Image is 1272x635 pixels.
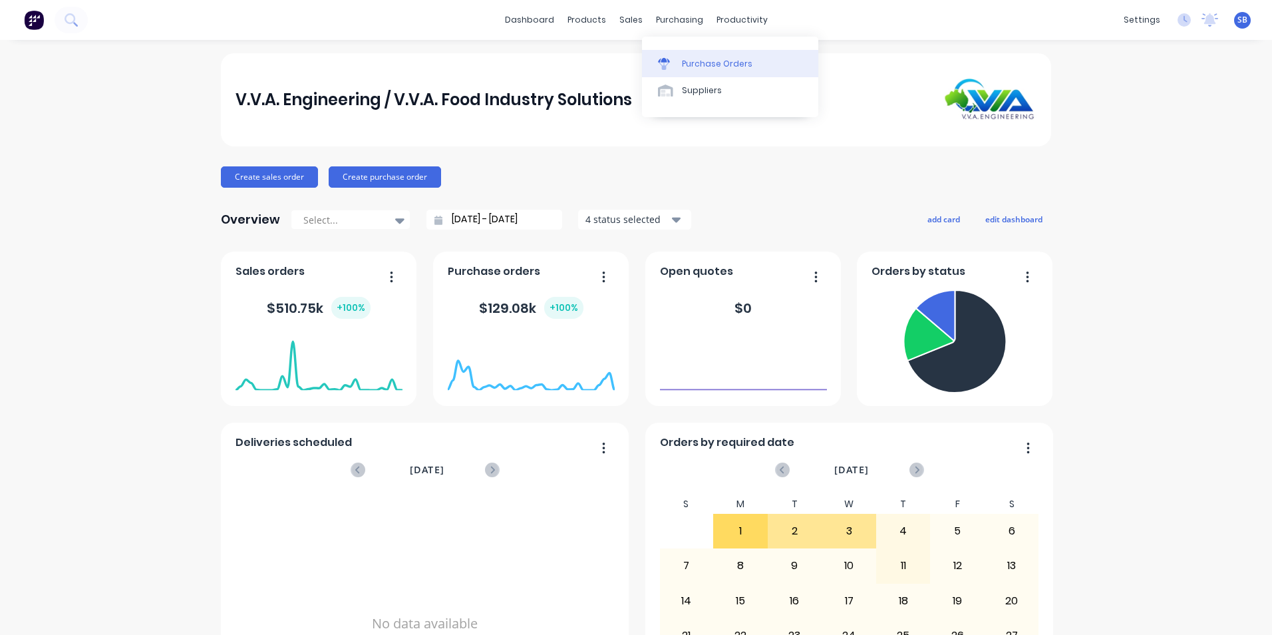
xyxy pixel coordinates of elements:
[822,495,876,514] div: W
[985,549,1038,582] div: 13
[985,515,1038,548] div: 6
[931,515,984,548] div: 5
[659,495,714,514] div: S
[660,549,713,582] div: 7
[578,210,691,230] button: 4 status selected
[236,435,352,451] span: Deliveries scheduled
[931,584,984,618] div: 19
[479,297,583,319] div: $ 129.08k
[331,297,371,319] div: + 100 %
[329,166,441,188] button: Create purchase order
[613,10,649,30] div: sales
[221,166,318,188] button: Create sales order
[221,206,280,233] div: Overview
[267,297,371,319] div: $ 510.75k
[877,549,930,582] div: 11
[943,79,1036,120] img: V.V.A. Engineering / V.V.A. Food Industry Solutions
[734,298,752,318] div: $ 0
[714,515,767,548] div: 1
[714,549,767,582] div: 8
[876,495,931,514] div: T
[24,10,44,30] img: Factory
[498,10,561,30] a: dashboard
[930,495,985,514] div: F
[714,584,767,618] div: 15
[561,10,613,30] div: products
[713,495,768,514] div: M
[585,212,669,226] div: 4 status selected
[236,87,632,113] div: V.V.A. Engineering / V.V.A. Food Industry Solutions
[985,584,1038,618] div: 20
[977,210,1051,228] button: edit dashboard
[877,584,930,618] div: 18
[448,264,540,280] span: Purchase orders
[822,584,875,618] div: 17
[642,77,818,104] a: Suppliers
[710,10,774,30] div: productivity
[682,58,752,70] div: Purchase Orders
[768,549,822,582] div: 9
[642,50,818,77] a: Purchase Orders
[649,10,710,30] div: purchasing
[660,264,733,280] span: Open quotes
[768,495,822,514] div: T
[682,85,722,97] div: Suppliers
[985,495,1039,514] div: S
[1117,10,1167,30] div: settings
[544,297,583,319] div: + 100 %
[410,463,444,477] span: [DATE]
[834,463,869,477] span: [DATE]
[1237,14,1247,26] span: SB
[236,264,305,280] span: Sales orders
[919,210,969,228] button: add card
[822,515,875,548] div: 3
[768,584,822,618] div: 16
[660,584,713,618] div: 14
[822,549,875,582] div: 10
[877,515,930,548] div: 4
[931,549,984,582] div: 12
[872,264,965,280] span: Orders by status
[768,515,822,548] div: 2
